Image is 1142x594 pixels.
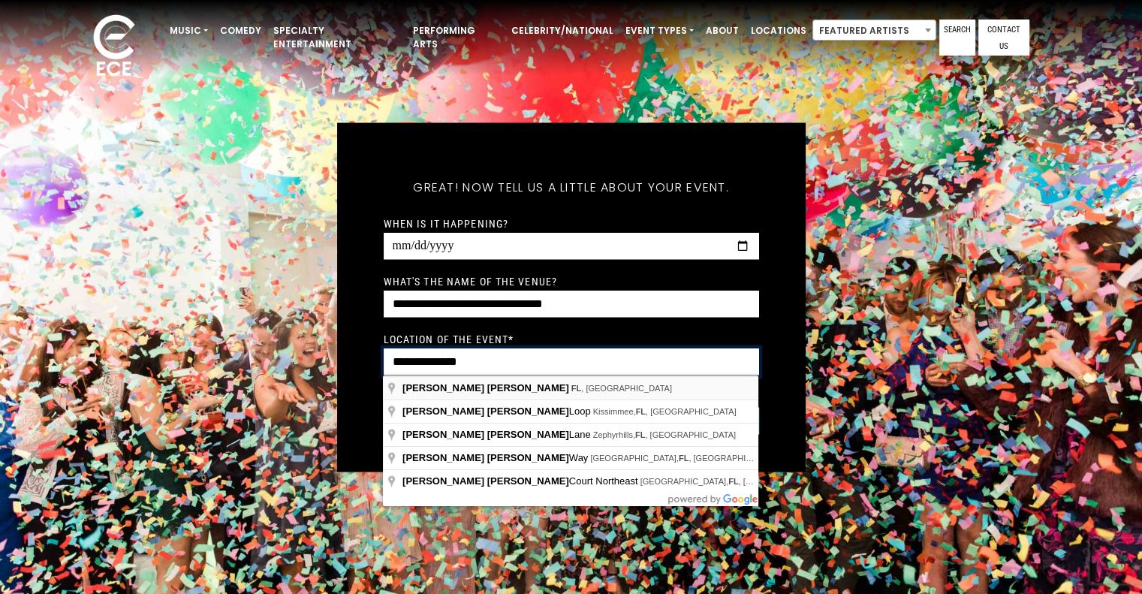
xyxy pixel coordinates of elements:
a: About [700,18,745,44]
a: Specialty Entertainment [267,18,407,57]
span: Zephyrhills, , [GEOGRAPHIC_DATA] [593,430,736,439]
span: FL [728,477,738,486]
a: Search [939,20,975,56]
span: Kissimmee, , [GEOGRAPHIC_DATA] [593,407,737,416]
span: Way [402,452,590,463]
a: Music [164,18,214,44]
label: Location of the event [384,332,514,345]
span: [GEOGRAPHIC_DATA], , [GEOGRAPHIC_DATA] [590,454,779,463]
span: Featured Artists [813,20,936,41]
span: FL [635,430,645,439]
a: Celebrity/National [505,18,619,44]
span: [PERSON_NAME] [PERSON_NAME] [402,429,569,440]
span: [PERSON_NAME] [PERSON_NAME] [402,406,569,417]
span: Court Northeast [402,475,640,487]
h5: Great! Now tell us a little about your event. [384,160,759,214]
label: When is it happening? [384,216,509,230]
img: ece_new_logo_whitev2-1.png [77,11,152,83]
a: Comedy [214,18,267,44]
span: , [GEOGRAPHIC_DATA] [571,384,672,393]
span: FL [571,384,581,393]
a: Performing Arts [407,18,505,57]
a: Contact Us [978,20,1029,56]
span: FL [679,454,689,463]
span: [GEOGRAPHIC_DATA], , [GEOGRAPHIC_DATA] [640,477,830,486]
span: [PERSON_NAME] [PERSON_NAME] [402,452,569,463]
span: FL [636,407,646,416]
span: Lane [402,429,593,440]
a: Locations [745,18,812,44]
label: What's the name of the venue? [384,274,557,288]
a: Event Types [619,18,700,44]
span: Loop [402,406,593,417]
span: [PERSON_NAME] [PERSON_NAME] [402,382,569,393]
span: [PERSON_NAME] [PERSON_NAME] [402,475,569,487]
